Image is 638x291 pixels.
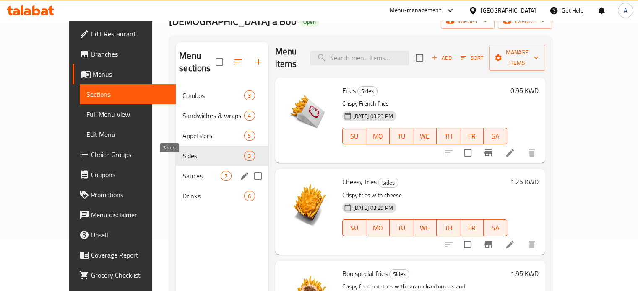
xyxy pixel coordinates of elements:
[379,178,398,188] span: Sides
[169,12,297,31] span: [DEMOGRAPHIC_DATA] a Boo
[437,128,460,144] button: TH
[342,175,377,188] span: Cheesy fries
[350,204,396,212] span: [DATE] 03:29 PM
[496,47,539,68] span: Manage items
[300,17,319,27] div: Open
[275,45,300,70] h2: Menu items
[91,270,169,280] span: Grocery Checklist
[458,52,486,64] button: Sort
[176,106,268,126] div: Sandwiches & wraps4
[245,192,254,200] span: 6
[624,6,627,15] span: A
[73,144,176,165] a: Choice Groups
[428,52,455,64] button: Add
[437,219,460,236] button: TH
[73,165,176,185] a: Coupons
[346,130,363,142] span: SU
[464,130,480,142] span: FR
[455,52,489,64] span: Sort items
[460,219,484,236] button: FR
[244,90,255,100] div: items
[176,166,268,186] div: Sauces7edit
[393,222,410,234] span: TU
[91,170,169,180] span: Coupons
[91,210,169,220] span: Menu disclaimer
[182,111,244,121] span: Sandwiches & wraps
[366,128,390,144] button: MO
[390,219,413,236] button: TU
[80,124,176,144] a: Edit Menu
[464,222,480,234] span: FR
[489,45,545,71] button: Manage items
[441,13,495,29] button: import
[176,82,268,209] nav: Menu sections
[342,267,388,280] span: Boo special fries
[498,13,552,29] button: export
[393,130,410,142] span: TU
[459,144,477,162] span: Select to update
[244,151,255,161] div: items
[505,239,515,250] a: Edit menu item
[461,53,484,63] span: Sort
[176,85,268,106] div: Combos3
[245,132,254,140] span: 5
[481,6,536,15] div: [GEOGRAPHIC_DATA]
[522,234,542,255] button: delete
[510,176,539,188] h6: 1.25 KWD
[390,5,441,15] div: Menu-management
[411,49,428,67] span: Select section
[478,143,498,163] button: Branch-specific-item
[73,64,176,84] a: Menus
[390,128,413,144] button: TU
[459,236,477,253] span: Select to update
[211,53,228,71] span: Select all sections
[182,151,244,161] span: Sides
[389,269,409,279] div: Sides
[460,128,484,144] button: FR
[244,131,255,141] div: items
[370,130,386,142] span: MO
[505,148,515,158] a: Edit menu item
[91,149,169,160] span: Choice Groups
[417,222,433,234] span: WE
[182,191,244,201] span: Drinks
[413,219,437,236] button: WE
[522,143,542,163] button: delete
[440,130,457,142] span: TH
[73,225,176,245] a: Upsell
[245,92,254,100] span: 3
[487,222,504,234] span: SA
[244,111,255,121] div: items
[91,230,169,240] span: Upsell
[440,222,457,234] span: TH
[228,52,248,72] span: Sort sections
[342,84,356,97] span: Fries
[282,85,336,138] img: Fries
[245,152,254,160] span: 3
[346,222,363,234] span: SU
[358,86,377,96] span: Sides
[300,18,319,26] span: Open
[73,44,176,64] a: Branches
[484,128,507,144] button: SA
[182,171,221,181] span: Sauces
[310,51,409,65] input: search
[245,112,254,120] span: 4
[73,265,176,285] a: Grocery Checklist
[80,104,176,124] a: Full Menu View
[238,170,251,182] button: edit
[73,245,176,265] a: Coverage Report
[484,219,507,236] button: SA
[244,191,255,201] div: items
[86,109,169,119] span: Full Menu View
[342,219,366,236] button: SU
[179,49,215,75] h2: Menu sections
[73,24,176,44] a: Edit Restaurant
[413,128,437,144] button: WE
[93,69,169,79] span: Menus
[80,84,176,104] a: Sections
[91,250,169,260] span: Coverage Report
[357,86,378,96] div: Sides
